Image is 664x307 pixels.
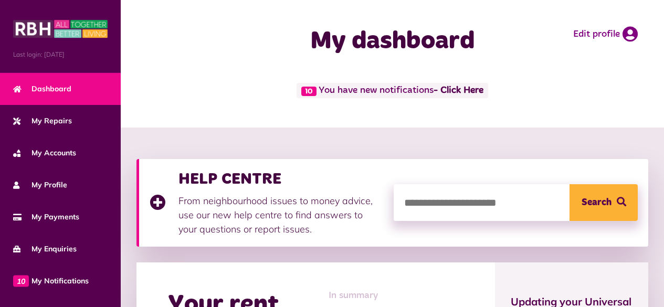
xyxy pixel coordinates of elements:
[13,179,67,190] span: My Profile
[301,87,317,96] span: 10
[13,147,76,158] span: My Accounts
[570,184,638,221] button: Search
[13,18,108,39] img: MyRBH
[13,83,71,94] span: Dashboard
[13,244,77,255] span: My Enquiries
[178,194,383,236] p: From neighbourhood issues to money advice, use our new help centre to find answers to your questi...
[267,26,518,57] h1: My dashboard
[13,50,108,59] span: Last login: [DATE]
[297,83,488,98] span: You have new notifications
[573,26,638,42] a: Edit profile
[13,275,29,287] span: 10
[13,276,89,287] span: My Notifications
[178,170,383,188] h3: HELP CENTRE
[13,211,79,223] span: My Payments
[329,289,394,303] span: In summary
[434,86,483,96] a: - Click Here
[13,115,72,126] span: My Repairs
[582,184,612,221] span: Search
